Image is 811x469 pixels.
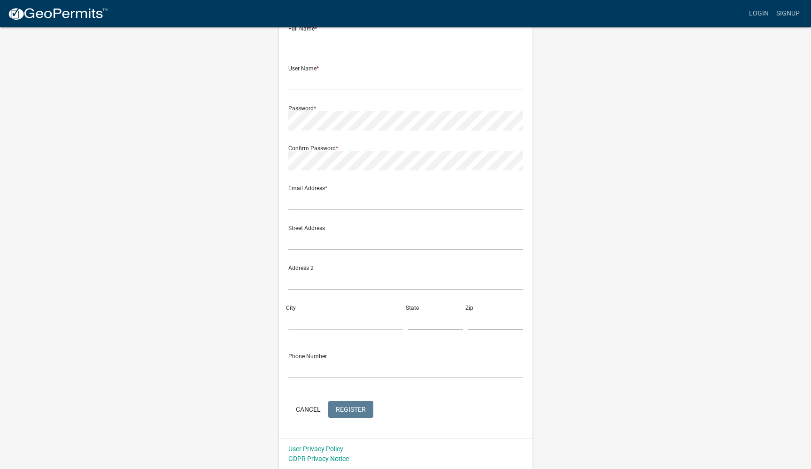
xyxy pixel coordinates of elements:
[336,405,366,413] span: Register
[288,445,343,453] a: User Privacy Policy
[772,5,803,23] a: Signup
[288,401,328,418] button: Cancel
[288,455,349,462] a: GDPR Privacy Notice
[328,401,373,418] button: Register
[745,5,772,23] a: Login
